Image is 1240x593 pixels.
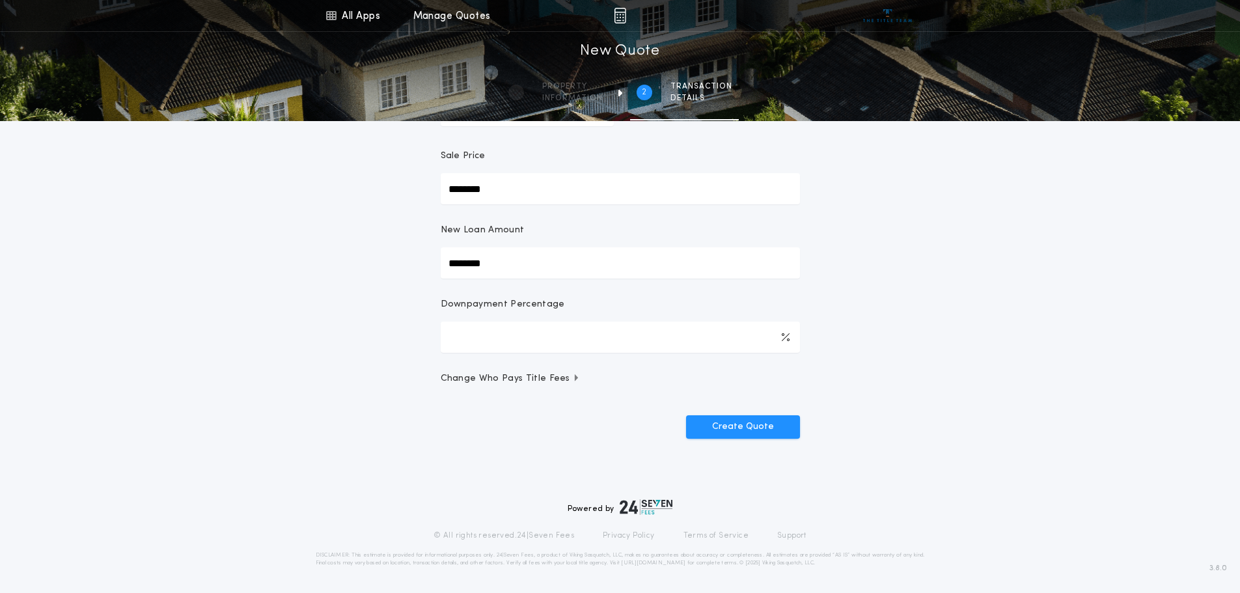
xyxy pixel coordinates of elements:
p: © All rights reserved. 24|Seven Fees [434,531,574,541]
p: Sale Price [441,150,486,163]
a: [URL][DOMAIN_NAME] [621,560,685,566]
span: Transaction [670,81,732,92]
a: Terms of Service [683,531,749,541]
span: 3.8.0 [1209,562,1227,574]
button: Change Who Pays Title Fees [441,372,800,385]
img: vs-icon [863,9,912,22]
div: Powered by [568,499,673,515]
input: New Loan Amount [441,247,800,279]
span: Change Who Pays Title Fees [441,372,581,385]
input: Sale Price [441,173,800,204]
p: Downpayment Percentage [441,298,565,311]
a: Privacy Policy [603,531,655,541]
h2: 2 [642,87,646,98]
img: logo [620,499,673,515]
p: DISCLAIMER: This estimate is provided for informational purposes only. 24|Seven Fees, a product o... [316,551,925,567]
span: Property [542,81,603,92]
span: information [542,93,603,103]
a: Support [777,531,806,541]
span: details [670,93,732,103]
h1: New Quote [580,41,659,62]
input: Downpayment Percentage [441,322,800,353]
button: Create Quote [686,415,800,439]
p: New Loan Amount [441,224,525,237]
img: img [614,8,626,23]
